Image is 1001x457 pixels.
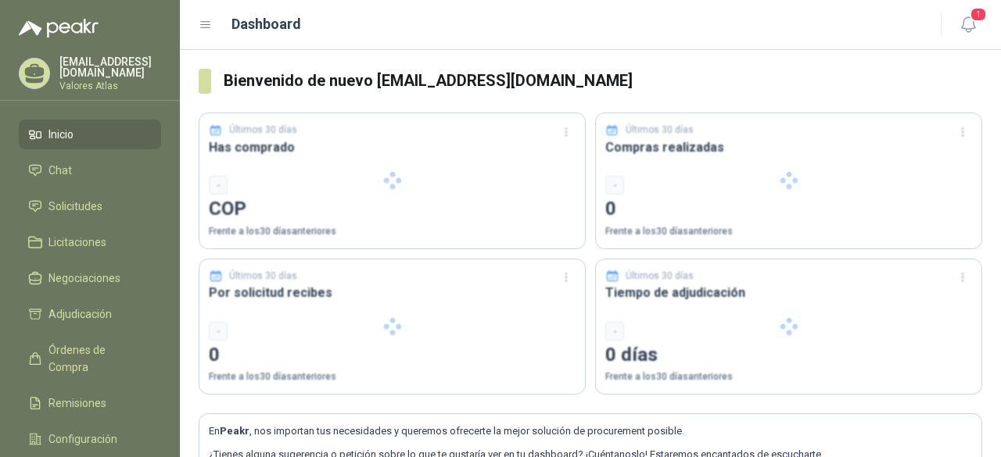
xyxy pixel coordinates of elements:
span: Remisiones [48,395,106,412]
h3: Bienvenido de nuevo [EMAIL_ADDRESS][DOMAIN_NAME] [224,69,983,93]
img: Logo peakr [19,19,99,37]
button: 1 [954,11,982,39]
a: Adjudicación [19,299,161,329]
span: 1 [970,7,987,22]
a: Inicio [19,120,161,149]
a: Configuración [19,424,161,454]
p: En , nos importan tus necesidades y queremos ofrecerte la mejor solución de procurement posible. [209,423,972,439]
a: Licitaciones [19,227,161,257]
span: Configuración [48,430,117,448]
span: Licitaciones [48,234,106,251]
a: Solicitudes [19,191,161,221]
b: Peakr [220,425,249,437]
span: Adjudicación [48,305,112,323]
span: Solicitudes [48,198,102,215]
span: Órdenes de Compra [48,341,146,376]
a: Órdenes de Compra [19,335,161,382]
p: Valores Atlas [59,81,161,91]
a: Chat [19,155,161,185]
span: Negociaciones [48,270,120,287]
a: Negociaciones [19,263,161,293]
span: Inicio [48,126,74,143]
span: Chat [48,162,72,179]
p: [EMAIL_ADDRESS][DOMAIN_NAME] [59,56,161,78]
a: Remisiones [19,388,161,418]
h1: Dashboard [231,13,301,35]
